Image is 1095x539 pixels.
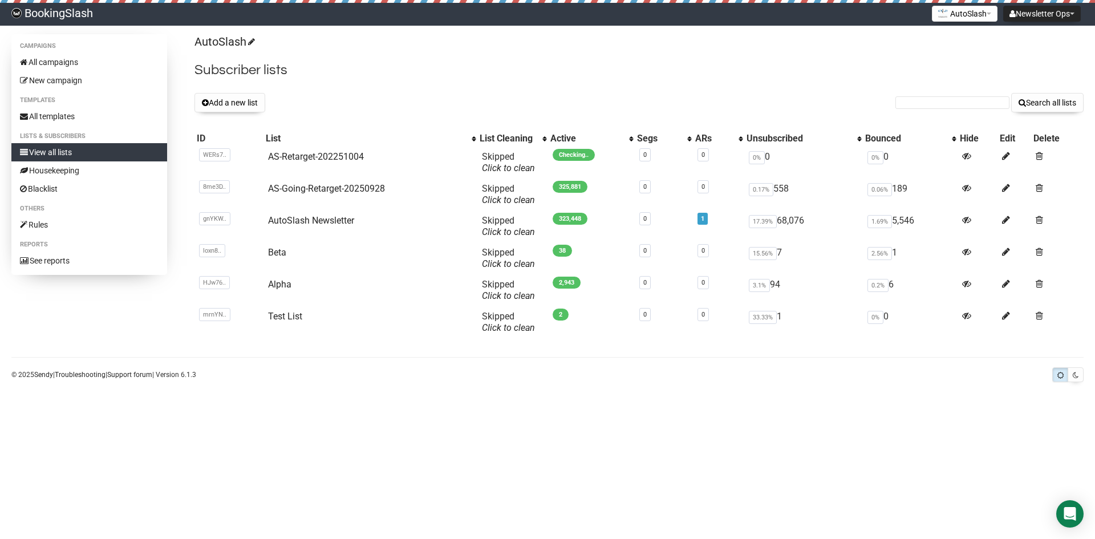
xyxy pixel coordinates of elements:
span: Skipped [482,215,535,237]
div: Bounced [865,133,946,144]
a: Click to clean [482,258,535,269]
div: List [266,133,466,144]
span: Skipped [482,151,535,173]
a: AS-Going-Retarget-20250928 [268,183,385,194]
div: Hide [960,133,995,144]
span: 0.2% [867,279,889,292]
a: 0 [701,151,705,159]
span: 0% [867,151,883,164]
div: Open Intercom Messenger [1056,500,1084,528]
a: Rules [11,216,167,234]
th: Active: No sort applied, activate to apply an ascending sort [548,131,635,147]
button: Add a new list [194,93,265,112]
span: 0.06% [867,183,892,196]
a: 1 [701,215,704,222]
span: 0% [749,151,765,164]
a: 0 [643,183,647,191]
td: 0 [863,147,958,179]
span: HJw76.. [199,276,230,289]
span: 1.69% [867,215,892,228]
a: Beta [268,247,286,258]
td: 68,076 [744,210,863,242]
a: Housekeeping [11,161,167,180]
span: 0% [867,311,883,324]
h2: Subscriber lists [194,60,1084,80]
li: Lists & subscribers [11,129,167,143]
a: New campaign [11,71,167,90]
a: AutoSlash Newsletter [268,215,354,226]
div: ARs [695,133,733,144]
th: Edit: No sort applied, sorting is disabled [997,131,1031,147]
td: 6 [863,274,958,306]
span: 323,448 [553,213,587,225]
a: 0 [701,279,705,286]
td: 1 [863,242,958,274]
span: 38 [553,245,572,257]
td: 558 [744,179,863,210]
td: 0 [744,147,863,179]
span: WERs7.. [199,148,230,161]
a: AutoSlash [194,35,253,48]
a: Blacklist [11,180,167,198]
span: Skipped [482,247,535,269]
button: AutoSlash [932,6,997,22]
td: 189 [863,179,958,210]
span: gnYKW.. [199,212,230,225]
th: Segs: No sort applied, activate to apply an ascending sort [635,131,693,147]
li: Templates [11,94,167,107]
th: Hide: No sort applied, sorting is disabled [958,131,997,147]
span: 33.33% [749,311,777,324]
a: 0 [643,247,647,254]
a: 0 [701,311,705,318]
a: 0 [643,151,647,159]
a: Alpha [268,279,291,290]
span: Skipped [482,311,535,333]
a: Click to clean [482,226,535,237]
a: Sendy [34,371,53,379]
div: List Cleaning [480,133,537,144]
img: 1.png [938,9,947,18]
a: 0 [643,279,647,286]
span: Skipped [482,279,535,301]
th: List Cleaning: No sort applied, activate to apply an ascending sort [477,131,548,147]
button: Newsletter Ops [1003,6,1081,22]
a: AS-Retarget-202251004 [268,151,364,162]
span: 2 [553,309,569,321]
span: 325,881 [553,181,587,193]
a: 0 [701,247,705,254]
a: 0 [701,183,705,191]
div: Active [550,133,624,144]
th: ARs: No sort applied, activate to apply an ascending sort [693,131,744,147]
td: 1 [744,306,863,338]
span: 2.56% [867,247,892,260]
td: 5,546 [863,210,958,242]
th: Unsubscribed: No sort applied, activate to apply an ascending sort [744,131,863,147]
th: ID: No sort applied, sorting is disabled [194,131,263,147]
span: 15.56% [749,247,777,260]
a: Support forum [107,371,152,379]
a: Troubleshooting [55,371,106,379]
a: Click to clean [482,290,535,301]
div: ID [197,133,261,144]
a: All templates [11,107,167,125]
span: 3.1% [749,279,770,292]
th: Delete: No sort applied, sorting is disabled [1031,131,1084,147]
span: mrnYN.. [199,308,230,321]
td: 94 [744,274,863,306]
a: Click to clean [482,322,535,333]
div: Delete [1033,133,1081,144]
a: See reports [11,252,167,270]
th: Bounced: No sort applied, activate to apply an ascending sort [863,131,958,147]
a: Test List [268,311,302,322]
div: Segs [637,133,682,144]
th: List: No sort applied, activate to apply an ascending sort [263,131,477,147]
li: Others [11,202,167,216]
a: 0 [643,311,647,318]
td: 0 [863,306,958,338]
span: 8me3D.. [199,180,230,193]
a: 0 [643,215,647,222]
img: 79e34ab682fc1f0327fad1ef1844de1c [11,8,22,18]
a: Click to clean [482,163,535,173]
span: Skipped [482,183,535,205]
span: Checking.. [553,149,595,161]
